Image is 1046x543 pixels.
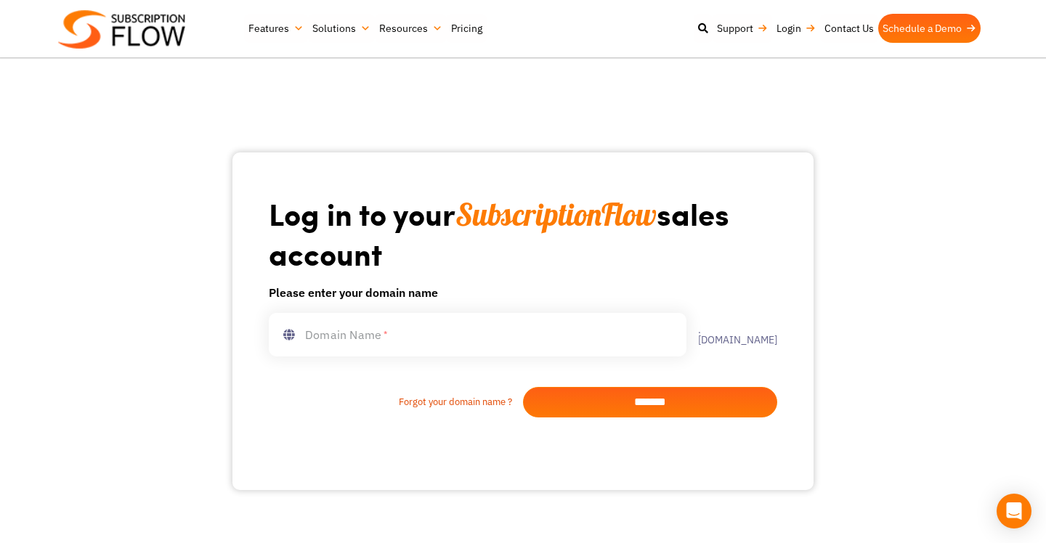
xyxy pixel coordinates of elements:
[772,14,820,43] a: Login
[713,14,772,43] a: Support
[244,14,308,43] a: Features
[997,494,1031,528] div: Open Intercom Messenger
[686,324,777,345] label: .[DOMAIN_NAME]
[269,284,777,301] h6: Please enter your domain name
[375,14,447,43] a: Resources
[447,14,487,43] a: Pricing
[269,195,777,272] h1: Log in to your sales account
[455,195,657,234] span: SubscriptionFlow
[308,14,375,43] a: Solutions
[878,14,981,43] a: Schedule a Demo
[269,395,523,409] a: Forgot your domain name ?
[820,14,878,43] a: Contact Us
[58,10,185,49] img: Subscriptionflow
